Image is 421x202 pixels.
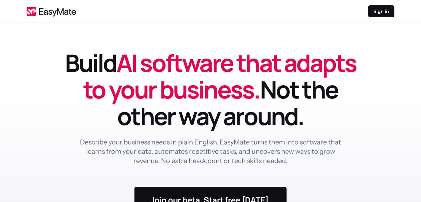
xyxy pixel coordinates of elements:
h1: Build Not the other way around. [58,50,364,129]
img: EasyMate logo [27,6,76,17]
span: AI software that adapts to your business. [83,46,356,106]
p: Sign in [373,8,389,15]
a: Sign in [368,5,394,17]
p: Describe your business needs in plain English. EasyMate turns them into software that learns from... [79,137,342,165]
